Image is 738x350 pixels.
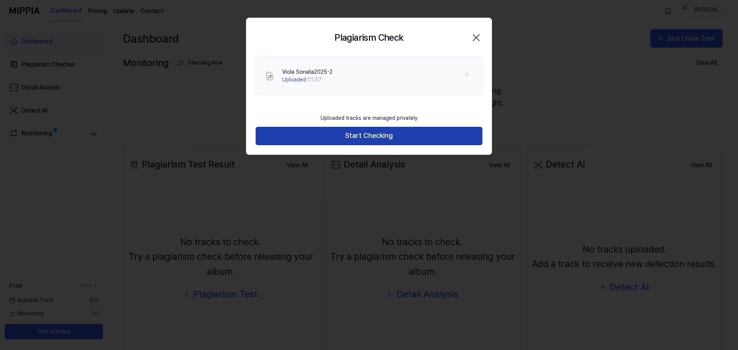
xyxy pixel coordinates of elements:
[282,76,306,83] span: Uploaded
[282,68,332,76] div: Viola Sonata2025-2
[256,127,482,145] button: Start Checking
[334,30,403,45] h2: Plagiarism Check
[282,76,332,84] div: · 01:57
[265,71,274,81] img: File Select
[316,110,422,127] div: Uploaded tracks are managed privately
